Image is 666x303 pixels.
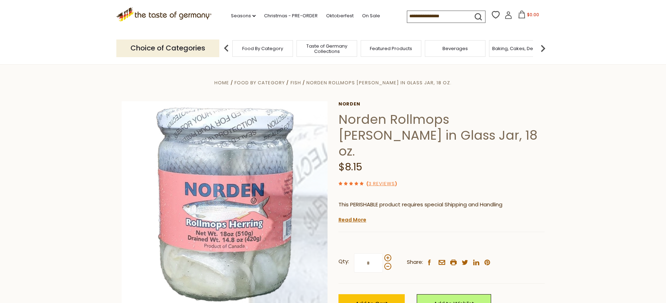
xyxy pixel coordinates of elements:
a: Taste of Germany Collections [299,43,355,54]
img: next arrow [536,41,550,55]
a: Read More [338,216,366,223]
img: previous arrow [219,41,233,55]
p: This PERISHABLE product requires special Shipping and Handling [338,200,545,209]
strong: Qty: [338,257,349,266]
a: Baking, Cakes, Desserts [492,46,547,51]
a: Food By Category [242,46,283,51]
a: Featured Products [370,46,412,51]
a: Christmas - PRE-ORDER [264,12,318,20]
a: Oktoberfest [326,12,354,20]
h1: Norden Rollmops [PERSON_NAME] in Glass Jar, 18 oz. [338,111,545,159]
a: Seasons [231,12,256,20]
span: $0.00 [527,12,539,18]
input: Qty: [354,253,383,273]
button: $0.00 [514,11,544,21]
a: On Sale [362,12,380,20]
span: Share: [407,258,423,267]
a: Beverages [442,46,468,51]
span: ( ) [366,180,397,187]
li: We will ship this product in heat-protective packaging and ice. [345,214,545,223]
a: Norden [338,101,545,107]
a: Home [214,79,229,86]
a: Fish [291,79,301,86]
a: Norden Rollmops [PERSON_NAME] in Glass Jar, 18 oz. [306,79,452,86]
a: 3 Reviews [368,180,395,188]
p: Choice of Categories [116,40,219,57]
span: $8.15 [338,160,362,174]
a: Food By Category [234,79,285,86]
